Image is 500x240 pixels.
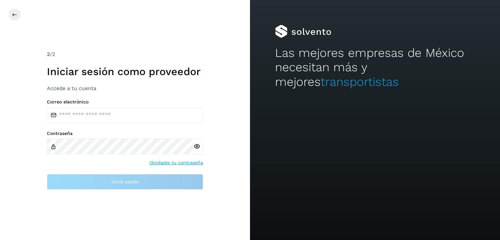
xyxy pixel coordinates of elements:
h1: Iniciar sesión como proveedor [47,65,203,78]
div: /2 [47,50,203,58]
a: Olvidaste tu contraseña [149,159,203,166]
label: Correo electrónico [47,99,203,105]
span: transportistas [321,75,399,89]
h3: Accede a tu cuenta [47,85,203,91]
label: Contraseña [47,131,203,136]
span: 2 [47,51,50,57]
button: Inicia sesión [47,174,203,190]
span: Inicia sesión [111,180,139,184]
h2: Las mejores empresas de México necesitan más y mejores [275,46,475,89]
